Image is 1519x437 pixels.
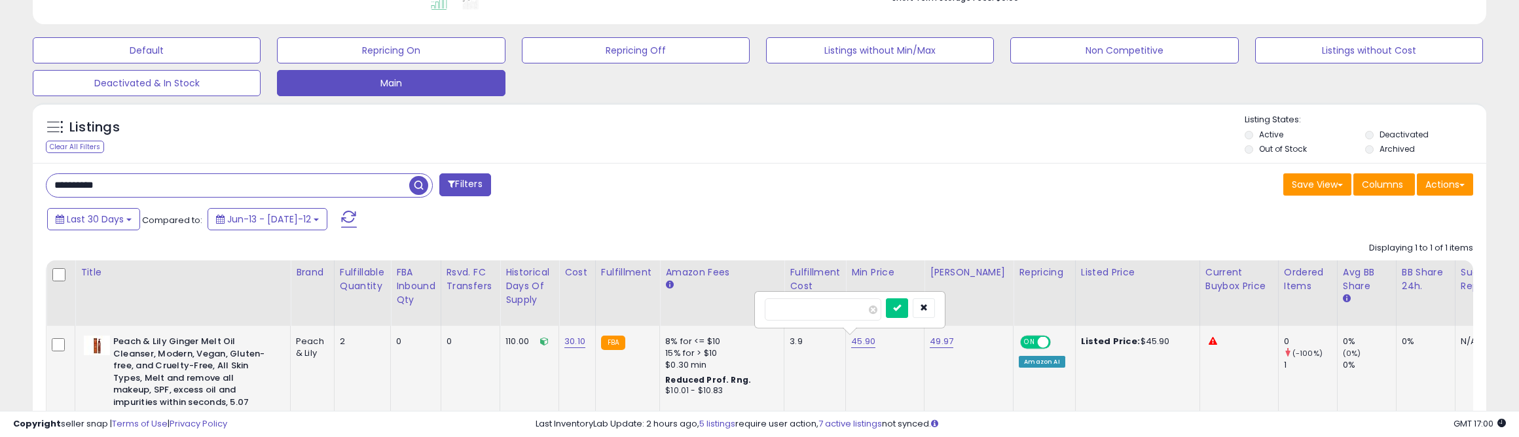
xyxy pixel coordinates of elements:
[439,173,490,196] button: Filters
[1259,143,1307,154] label: Out of Stock
[699,417,735,430] a: 5 listings
[84,336,110,355] img: 31gemrdIJIL._SL40_.jpg
[13,418,227,430] div: seller snap | |
[296,336,324,359] div: Peach & Lily
[564,335,585,348] a: 30.10
[1362,178,1403,191] span: Columns
[1461,336,1505,347] div: N/A
[1049,337,1070,348] span: OFF
[1292,348,1323,358] small: (-100%)
[112,417,168,430] a: Terms of Use
[1255,37,1483,63] button: Listings without Cost
[1245,114,1486,126] p: Listing States:
[665,336,774,347] div: 8% for <= $10
[522,37,750,63] button: Repricing Off
[1284,359,1337,371] div: 1
[536,418,1506,430] div: Last InventoryLab Update: 2 hours ago, require user action, not synced.
[1343,293,1351,305] small: Avg BB Share.
[790,266,840,293] div: Fulfillment Cost
[47,208,140,230] button: Last 30 Days
[1454,417,1506,430] span: 2025-08-12 17:00 GMT
[296,266,329,279] div: Brand
[1284,336,1337,347] div: 0
[33,37,261,63] button: Default
[1010,37,1238,63] button: Non Competitive
[447,266,495,293] div: Rsvd. FC Transfers
[601,266,654,279] div: Fulfillment
[1021,337,1038,348] span: ON
[33,70,261,96] button: Deactivated & In Stock
[930,266,1008,279] div: [PERSON_NAME]
[505,336,549,347] div: 110.00
[1019,266,1069,279] div: Repricing
[1081,266,1194,279] div: Listed Price
[69,118,120,137] h5: Listings
[665,359,774,371] div: $0.30 min
[1417,173,1473,196] button: Actions
[277,70,505,96] button: Main
[1081,336,1190,347] div: $45.90
[665,347,774,359] div: 15% for > $10
[1284,266,1332,293] div: Ordered Items
[396,266,435,307] div: FBA inbound Qty
[564,266,590,279] div: Cost
[818,417,882,430] a: 7 active listings
[277,37,505,63] button: Repricing On
[1343,266,1391,293] div: Avg BB Share
[142,214,202,226] span: Compared to:
[1205,266,1273,293] div: Current Buybox Price
[1380,143,1415,154] label: Archived
[1402,266,1450,293] div: BB Share 24h.
[790,336,835,347] div: 3.9
[1369,242,1473,254] div: Displaying 1 to 1 of 1 items
[851,266,919,279] div: Min Price
[1455,260,1514,326] th: Please note that this number is a calculation based on your required days of coverage and your ve...
[396,336,431,347] div: 0
[13,417,61,430] strong: Copyright
[67,213,124,226] span: Last 30 Days
[447,336,490,347] div: 0
[1380,129,1429,140] label: Deactivated
[665,374,751,385] b: Reduced Prof. Rng.
[1353,173,1415,196] button: Columns
[81,266,285,279] div: Title
[665,266,778,279] div: Amazon Fees
[46,141,104,153] div: Clear All Filters
[930,335,953,348] a: 49.97
[208,208,327,230] button: Jun-13 - [DATE]-12
[1343,336,1396,347] div: 0%
[1343,359,1396,371] div: 0%
[227,213,311,226] span: Jun-13 - [DATE]-12
[1343,348,1361,358] small: (0%)
[665,385,774,396] div: $10.01 - $10.83
[665,279,673,291] small: Amazon Fees.
[1081,335,1141,347] b: Listed Price:
[1259,129,1283,140] label: Active
[1461,266,1509,293] div: Sugg Qty Replenish
[505,266,553,307] div: Historical Days Of Supply
[340,266,385,293] div: Fulfillable Quantity
[340,336,380,347] div: 2
[851,335,875,348] a: 45.90
[601,336,625,350] small: FBA
[170,417,227,430] a: Privacy Policy
[766,37,994,63] button: Listings without Min/Max
[1402,336,1445,347] div: 0%
[1283,173,1351,196] button: Save View
[113,336,272,424] b: Peach & Lily Ginger Melt Oil Cleanser, Modern, Vegan, Gluten-free, and Cruelty-Free, All Skin Typ...
[1019,356,1065,368] div: Amazon AI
